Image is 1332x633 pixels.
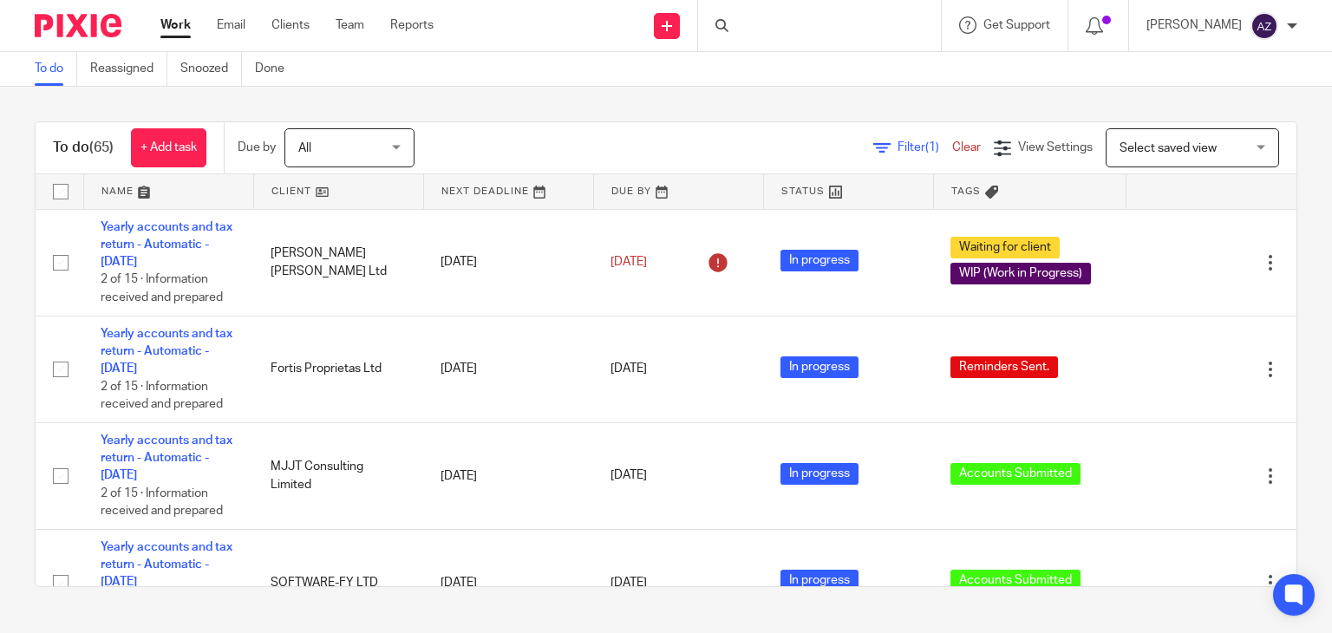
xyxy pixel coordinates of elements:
span: Tags [951,186,981,196]
td: Fortis Proprietas Ltd [253,316,423,422]
a: Clients [271,16,310,34]
span: In progress [780,570,859,591]
a: Email [217,16,245,34]
a: + Add task [131,128,206,167]
span: Accounts Submitted [950,463,1081,485]
span: In progress [780,463,859,485]
a: Snoozed [180,52,242,86]
a: To do [35,52,77,86]
td: [DATE] [423,422,593,529]
a: Done [255,52,297,86]
p: [PERSON_NAME] [1146,16,1242,34]
a: Team [336,16,364,34]
a: Yearly accounts and tax return - Automatic - [DATE] [101,434,232,482]
a: Reassigned [90,52,167,86]
span: Waiting for client [950,237,1060,258]
span: Filter [898,141,952,153]
h1: To do [53,139,114,157]
span: In progress [780,250,859,271]
span: In progress [780,356,859,378]
span: [DATE] [610,363,647,375]
span: 2 of 15 · Information received and prepared [101,274,223,304]
img: Pixie [35,14,121,37]
a: Clear [952,141,981,153]
td: MJJT Consulting Limited [253,422,423,529]
span: Accounts Submitted [950,570,1081,591]
span: 2 of 15 · Information received and prepared [101,487,223,518]
span: 2 of 15 · Information received and prepared [101,381,223,411]
img: svg%3E [1250,12,1278,40]
a: Yearly accounts and tax return - Automatic - [DATE] [101,328,232,375]
a: Reports [390,16,434,34]
span: WIP (Work in Progress) [950,263,1091,284]
a: Yearly accounts and tax return - Automatic - [DATE] [101,221,232,269]
span: (1) [925,141,939,153]
span: All [298,142,311,154]
a: Work [160,16,191,34]
a: Yearly accounts and tax return - Automatic - [DATE] [101,541,232,589]
span: [DATE] [610,256,647,268]
span: Select saved view [1120,142,1217,154]
span: Get Support [983,19,1050,31]
td: [PERSON_NAME] [PERSON_NAME] Ltd [253,209,423,316]
td: [DATE] [423,209,593,316]
span: [DATE] [610,577,647,589]
td: [DATE] [423,316,593,422]
span: View Settings [1018,141,1093,153]
p: Due by [238,139,276,156]
span: [DATE] [610,470,647,482]
span: (65) [89,140,114,154]
span: Reminders Sent. [950,356,1058,378]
